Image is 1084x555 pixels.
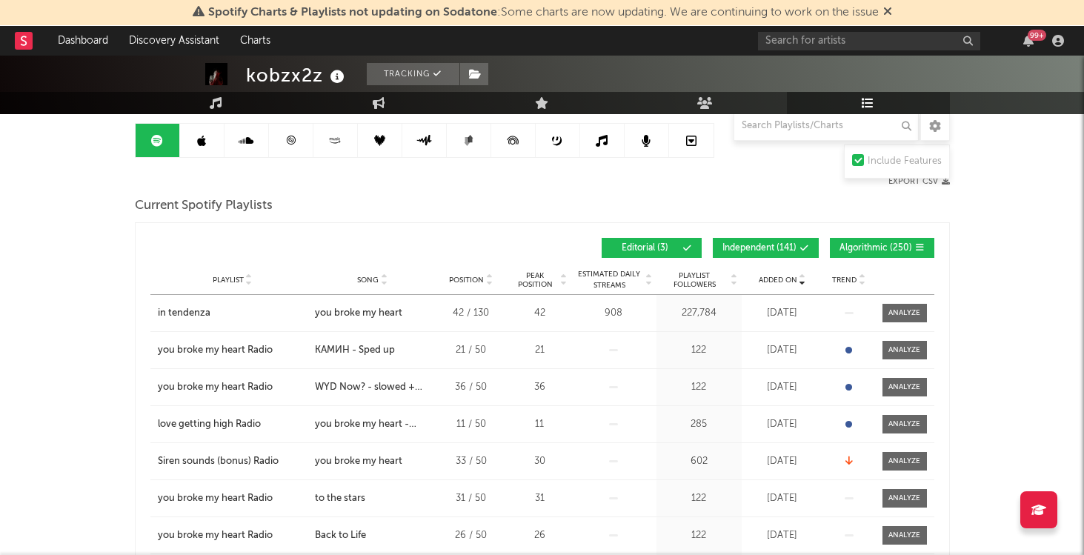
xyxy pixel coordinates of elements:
div: 21 / 50 [438,343,505,358]
a: in tendenza [158,306,307,321]
div: love getting high Radio [158,417,261,432]
div: 30 [512,454,568,469]
div: [DATE] [745,306,819,321]
button: Independent(141) [713,238,819,258]
div: you broke my heart Radio [158,380,273,395]
a: you broke my heart Radio [158,528,307,543]
a: love getting high Radio [158,417,307,432]
div: КАМИН - Sped up [315,343,395,358]
div: 122 [660,343,738,358]
span: Estimated Daily Streams [575,269,644,291]
span: Dismiss [883,7,892,19]
span: : Some charts are now updating. We are continuing to work on the issue [208,7,879,19]
span: Added On [759,276,797,285]
div: 26 / 50 [438,528,505,543]
div: you broke my heart Radio [158,491,273,506]
div: 122 [660,491,738,506]
a: you broke my heart Radio [158,343,307,358]
span: Spotify Charts & Playlists not updating on Sodatone [208,7,497,19]
span: Trend [832,276,857,285]
a: Dashboard [47,26,119,56]
div: 42 [512,306,568,321]
div: WYD Now? - slowed + reverb [315,380,430,395]
button: Algorithmic(250) [830,238,934,258]
span: Editorial ( 3 ) [611,244,679,253]
span: Song [357,276,379,285]
div: 122 [660,528,738,543]
button: Export CSV [888,177,950,186]
input: Search Playlists/Charts [734,111,919,141]
div: 36 [512,380,568,395]
div: 602 [660,454,738,469]
div: 99 + [1028,30,1046,41]
a: you broke my heart Radio [158,491,307,506]
div: kobzx2z [246,63,348,87]
div: Back to Life [315,528,366,543]
button: 99+ [1023,35,1034,47]
button: Tracking [367,63,459,85]
div: [DATE] [745,454,819,469]
div: [DATE] [745,491,819,506]
div: 285 [660,417,738,432]
div: [DATE] [745,380,819,395]
div: 122 [660,380,738,395]
div: 42 / 130 [438,306,505,321]
div: 33 / 50 [438,454,505,469]
span: Playlist [213,276,244,285]
div: 11 / 50 [438,417,505,432]
div: [DATE] [745,343,819,358]
div: Include Features [868,153,942,170]
div: 31 / 50 [438,491,505,506]
div: 31 [512,491,568,506]
a: Discovery Assistant [119,26,230,56]
div: [DATE] [745,528,819,543]
div: you broke my heart Radio [158,528,273,543]
div: in tendenza [158,306,210,321]
span: Algorithmic ( 250 ) [839,244,912,253]
div: 908 [575,306,653,321]
div: you broke my heart [315,306,402,321]
div: Siren sounds (bonus) Radio [158,454,279,469]
div: 21 [512,343,568,358]
a: Siren sounds (bonus) Radio [158,454,307,469]
span: Playlist Followers [660,271,729,289]
div: you broke my heart - instrumental [315,417,430,432]
a: Charts [230,26,281,56]
div: to the stars [315,491,365,506]
div: 11 [512,417,568,432]
span: Peak Position [512,271,559,289]
button: Editorial(3) [602,238,702,258]
div: you broke my heart Radio [158,343,273,358]
div: 36 / 50 [438,380,505,395]
div: 227,784 [660,306,738,321]
div: [DATE] [745,417,819,432]
span: Current Spotify Playlists [135,197,273,215]
input: Search for artists [758,32,980,50]
div: 26 [512,528,568,543]
span: Position [449,276,484,285]
span: Independent ( 141 ) [722,244,797,253]
a: you broke my heart Radio [158,380,307,395]
div: you broke my heart [315,454,402,469]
